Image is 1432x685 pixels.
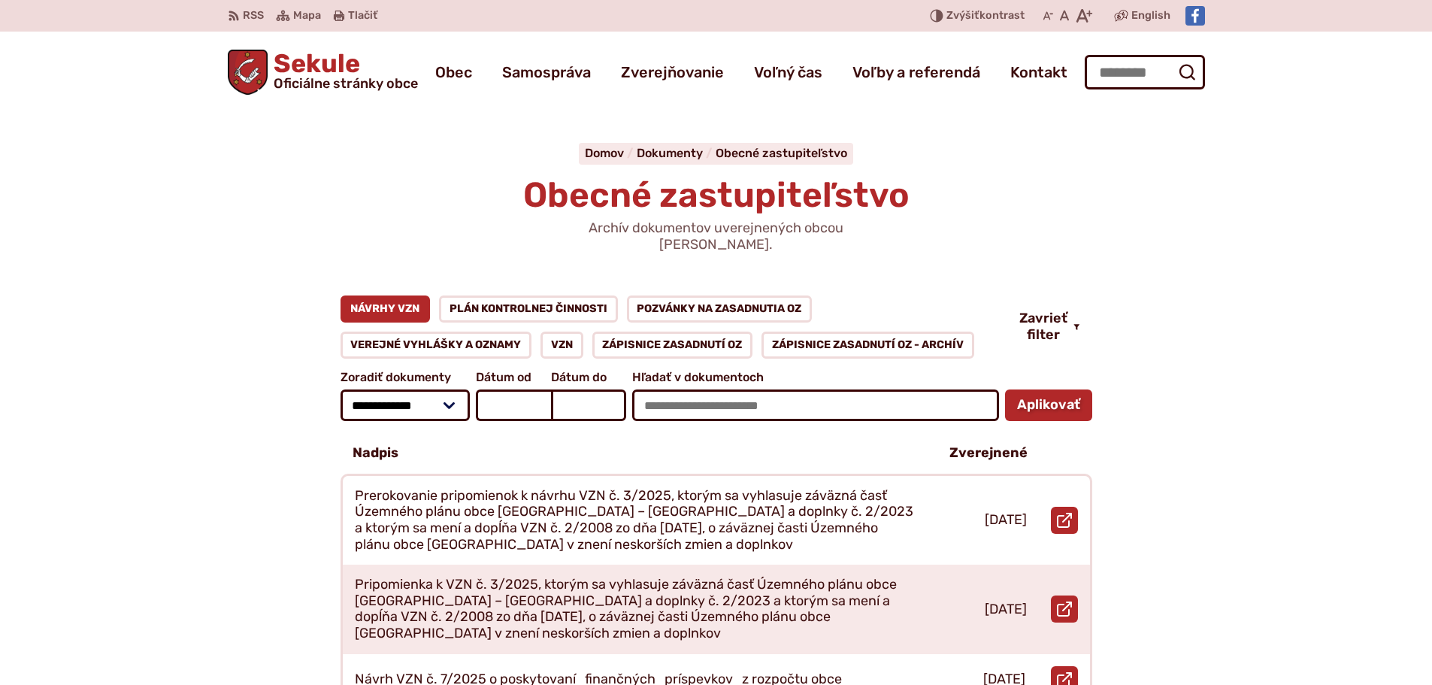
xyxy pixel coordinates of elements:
a: Pozvánky na zasadnutia OZ [627,296,813,323]
span: kontrast [946,10,1025,23]
a: Zápisnice zasadnutí OZ [592,332,753,359]
a: Voľby a referendá [852,51,980,93]
a: Návrhy VZN [341,296,431,323]
a: Samospráva [502,51,591,93]
span: Tlačiť [348,10,377,23]
input: Hľadať v dokumentoch [632,389,998,421]
span: Mapa [293,7,321,25]
span: Zvýšiť [946,9,979,22]
a: Domov [585,146,637,160]
img: Prejsť na Facebook stránku [1185,6,1205,26]
a: Zápisnice zasadnutí OZ - ARCHÍV [761,332,974,359]
input: Dátum od [476,389,551,421]
a: English [1128,7,1173,25]
input: Dátum do [551,389,626,421]
a: Logo Sekule, prejsť na domovskú stránku. [228,50,419,95]
p: Pripomienka k VZN č. 3/2025, ktorým sa vyhlasuje záväzná časť Územného plánu obce [GEOGRAPHIC_DAT... [355,577,914,641]
span: Oficiálne stránky obce [274,77,418,90]
span: English [1131,7,1170,25]
a: VZN [540,332,583,359]
a: Obecné zastupiteľstvo [716,146,847,160]
span: Dátum od [476,371,551,384]
span: Domov [585,146,624,160]
img: Prejsť na domovskú stránku [228,50,268,95]
a: Voľný čas [754,51,822,93]
a: Zverejňovanie [621,51,724,93]
p: Archív dokumentov uverejnených obcou [PERSON_NAME]. [536,220,897,253]
button: Zavrieť filter [1007,311,1092,343]
span: RSS [243,7,264,25]
p: [DATE] [985,602,1027,618]
a: Verejné vyhlášky a oznamy [341,332,532,359]
span: Dokumenty [637,146,703,160]
p: Prerokovanie pripomienok k návrhu VZN č. 3/2025, ktorým sa vyhlasuje záväzná časť Územného plánu ... [355,488,914,553]
button: Aplikovať [1005,389,1092,421]
span: Zoradiť dokumenty [341,371,471,384]
p: Nadpis [353,445,398,462]
span: Zavrieť filter [1019,311,1067,343]
a: Kontakt [1010,51,1067,93]
a: Plán kontrolnej činnosti [439,296,618,323]
span: Sekule [268,51,418,90]
span: Dátum do [551,371,626,384]
span: Hľadať v dokumentoch [632,371,998,384]
span: Obecné zastupiteľstvo [523,174,910,216]
select: Zoradiť dokumenty [341,389,471,421]
p: Zverejnené [949,445,1028,462]
a: Obec [435,51,472,93]
a: Dokumenty [637,146,716,160]
p: [DATE] [985,512,1027,529]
